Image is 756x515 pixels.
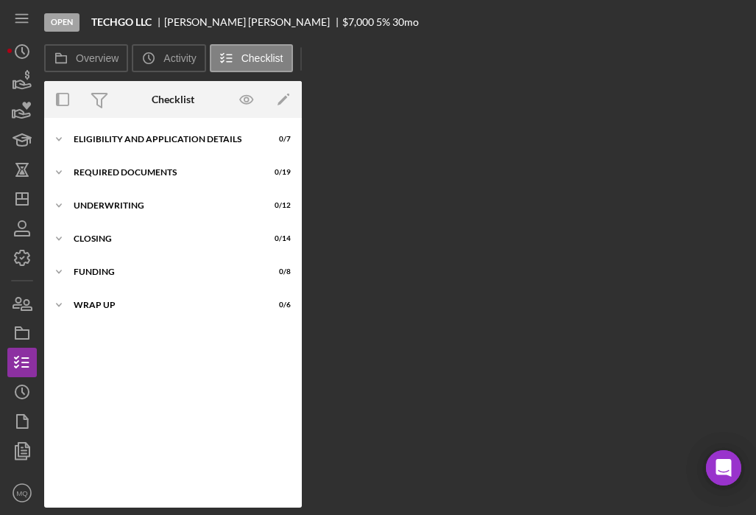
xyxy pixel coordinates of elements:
label: Checklist [241,52,283,64]
div: Eligibility and Application Details [74,135,254,144]
div: 0 / 8 [264,267,291,276]
div: REQUIRED DOCUMENTS [74,168,254,177]
button: Checklist [210,44,293,72]
div: 0 / 14 [264,234,291,243]
div: 5 % [376,16,390,28]
div: Open Intercom Messenger [706,450,741,486]
div: FUNDING [74,267,254,276]
text: MQ [16,489,27,497]
label: Overview [76,52,119,64]
button: Overview [44,44,128,72]
div: Checklist [152,94,194,105]
button: Activity [132,44,205,72]
div: [PERSON_NAME] [PERSON_NAME] [164,16,342,28]
div: Wrap Up [74,301,254,309]
b: TECHGO LLC [91,16,152,28]
span: $7,000 [342,15,374,28]
div: 0 / 7 [264,135,291,144]
div: UNDERWRITING [74,201,254,210]
div: 0 / 12 [264,201,291,210]
button: MQ [7,478,37,508]
div: 0 / 6 [264,301,291,309]
div: 0 / 19 [264,168,291,177]
label: Activity [163,52,196,64]
div: 30 mo [392,16,419,28]
div: Open [44,13,80,32]
div: CLOSING [74,234,254,243]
